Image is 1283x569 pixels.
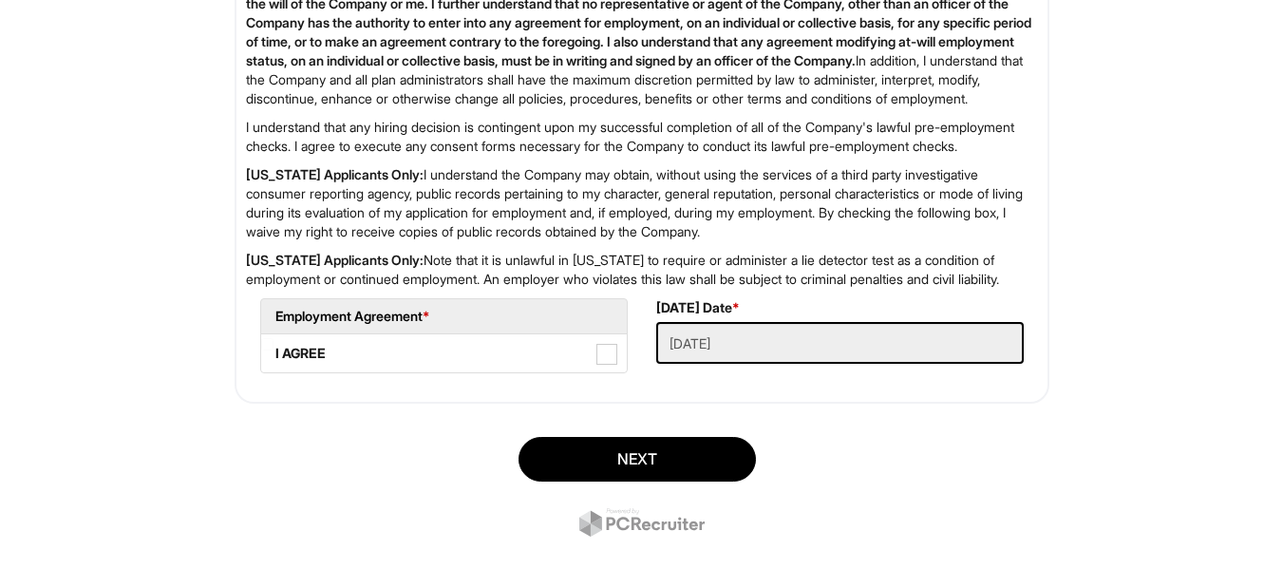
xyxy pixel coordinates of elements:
[275,309,613,323] h5: Employment Agreement
[656,322,1024,364] input: Today's Date
[246,252,424,268] strong: [US_STATE] Applicants Only:
[246,166,424,182] strong: [US_STATE] Applicants Only:
[246,251,1038,289] p: Note that it is unlawful in [US_STATE] to require or administer a lie detector test as a conditio...
[519,437,756,482] button: Next
[656,298,740,317] label: [DATE] Date
[246,165,1038,241] p: I understand the Company may obtain, without using the services of a third party investigative co...
[246,118,1038,156] p: I understand that any hiring decision is contingent upon my successful completion of all of the C...
[261,334,627,372] label: I AGREE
